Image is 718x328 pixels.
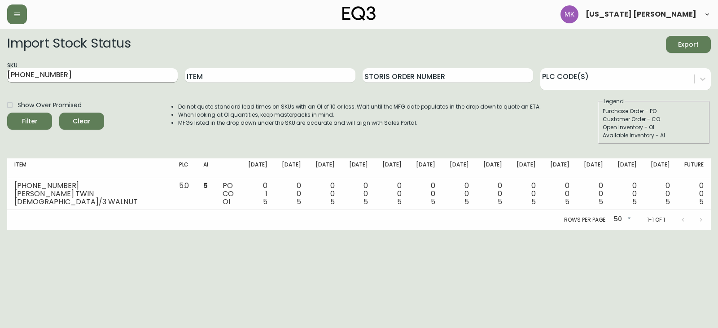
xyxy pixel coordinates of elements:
[442,158,476,178] th: [DATE]
[560,5,578,23] img: ea5e0531d3ed94391639a5d1768dbd68
[673,39,704,50] span: Export
[297,197,301,207] span: 5
[610,212,633,227] div: 50
[431,197,435,207] span: 5
[603,107,705,115] div: Purchase Order - PO
[543,158,577,178] th: [DATE]
[603,115,705,123] div: Customer Order - CO
[7,113,52,130] button: Filter
[699,197,704,207] span: 5
[577,158,610,178] th: [DATE]
[66,116,97,127] span: Clear
[172,158,197,178] th: PLC
[14,182,165,190] div: [PHONE_NUMBER]
[18,101,82,110] span: Show Over Promised
[665,197,670,207] span: 5
[22,116,38,127] div: Filter
[617,182,637,206] div: 0 0
[275,158,308,178] th: [DATE]
[315,182,335,206] div: 0 0
[584,182,603,206] div: 0 0
[517,182,536,206] div: 0 0
[223,182,234,206] div: PO CO
[196,158,215,178] th: AI
[464,197,469,207] span: 5
[223,197,230,207] span: OI
[550,182,569,206] div: 0 0
[342,158,376,178] th: [DATE]
[666,36,711,53] button: Export
[59,113,104,130] button: Clear
[416,182,435,206] div: 0 0
[684,182,704,206] div: 0 0
[603,123,705,131] div: Open Inventory - OI
[14,190,165,206] div: [PERSON_NAME] TWIN [DEMOGRAPHIC_DATA]/3 WALNUT
[342,6,376,21] img: logo
[644,158,677,178] th: [DATE]
[308,158,342,178] th: [DATE]
[677,158,711,178] th: Future
[172,178,197,210] td: 5.0
[178,119,541,127] li: MFGs listed in the drop down under the SKU are accurate and will align with Sales Portal.
[7,36,131,53] h2: Import Stock Status
[531,197,536,207] span: 5
[647,216,665,224] p: 1-1 of 1
[564,216,607,224] p: Rows per page:
[509,158,543,178] th: [DATE]
[409,158,442,178] th: [DATE]
[363,197,368,207] span: 5
[632,197,637,207] span: 5
[375,158,409,178] th: [DATE]
[476,158,510,178] th: [DATE]
[603,131,705,140] div: Available Inventory - AI
[586,11,696,18] span: [US_STATE] [PERSON_NAME]
[483,182,503,206] div: 0 0
[178,111,541,119] li: When looking at OI quantities, keep masterpacks in mind.
[450,182,469,206] div: 0 0
[7,158,172,178] th: Item
[610,158,644,178] th: [DATE]
[248,182,267,206] div: 0 1
[330,197,335,207] span: 5
[599,197,603,207] span: 5
[241,158,275,178] th: [DATE]
[203,180,208,191] span: 5
[178,103,541,111] li: Do not quote standard lead times on SKUs with an OI of 10 or less. Wait until the MFG date popula...
[651,182,670,206] div: 0 0
[382,182,402,206] div: 0 0
[498,197,502,207] span: 5
[603,97,625,105] legend: Legend
[565,197,569,207] span: 5
[263,197,267,207] span: 5
[349,182,368,206] div: 0 0
[282,182,301,206] div: 0 0
[397,197,402,207] span: 5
